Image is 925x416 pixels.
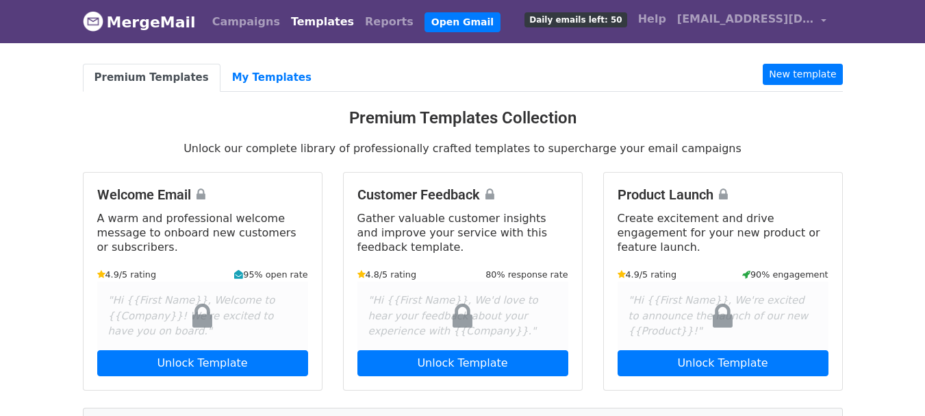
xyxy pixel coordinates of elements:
[357,211,568,254] p: Gather valuable customer insights and improve your service with this feedback template.
[97,282,308,350] div: "Hi {{First Name}}, Welcome to {{Company}}! We're excited to have you on board."
[485,268,568,281] small: 80% response rate
[618,268,677,281] small: 4.9/5 rating
[83,108,843,128] h3: Premium Templates Collection
[83,11,103,32] img: MergeMail logo
[357,268,417,281] small: 4.8/5 rating
[857,350,925,416] iframe: Chat Widget
[618,350,828,376] a: Unlock Template
[618,282,828,350] div: "Hi {{First Name}}, We're excited to announce the launch of our new {{Product}}!"
[519,5,632,33] a: Daily emails left: 50
[83,8,196,36] a: MergeMail
[425,12,500,32] a: Open Gmail
[742,268,828,281] small: 90% engagement
[97,211,308,254] p: A warm and professional welcome message to onboard new customers or subscribers.
[207,8,286,36] a: Campaigns
[677,11,814,27] span: [EMAIL_ADDRESS][DOMAIN_NAME]
[97,186,308,203] h4: Welcome Email
[633,5,672,33] a: Help
[97,268,157,281] small: 4.9/5 rating
[83,64,220,92] a: Premium Templates
[220,64,323,92] a: My Templates
[234,268,307,281] small: 95% open rate
[763,64,842,85] a: New template
[83,141,843,156] p: Unlock our complete library of professionally crafted templates to supercharge your email campaigns
[286,8,359,36] a: Templates
[672,5,832,38] a: [EMAIL_ADDRESS][DOMAIN_NAME]
[357,350,568,376] a: Unlock Template
[357,186,568,203] h4: Customer Feedback
[97,350,308,376] a: Unlock Template
[618,186,828,203] h4: Product Launch
[524,12,626,27] span: Daily emails left: 50
[359,8,419,36] a: Reports
[618,211,828,254] p: Create excitement and drive engagement for your new product or feature launch.
[357,282,568,350] div: "Hi {{First Name}}, We'd love to hear your feedback about your experience with {{Company}}."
